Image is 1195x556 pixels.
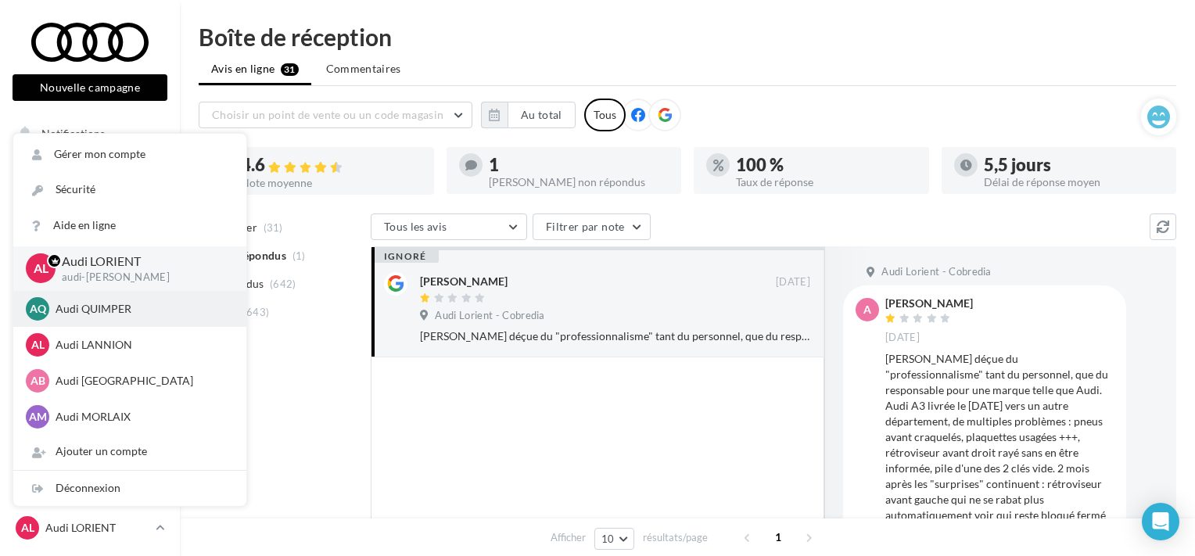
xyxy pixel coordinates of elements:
div: [PERSON_NAME] déçue du "professionnalisme" tant du personnel, que du responsable pour une marque ... [420,328,810,344]
div: 100 % [736,156,917,174]
span: AM [29,409,47,425]
a: Visibilité en ligne [9,235,170,268]
div: Open Intercom Messenger [1142,503,1179,540]
span: Commentaires [326,61,401,77]
div: [PERSON_NAME] [420,274,508,289]
div: 4.6 [241,156,422,174]
button: Au total [481,102,576,128]
span: AL [21,520,34,536]
p: Audi QUIMPER [56,301,228,317]
span: [DATE] [776,275,810,289]
span: 10 [601,533,615,545]
a: Aide en ligne [13,208,246,243]
span: Audi Lorient - Cobredia [435,309,544,323]
a: Campagnes [9,274,170,307]
span: Tous les avis [384,220,447,233]
span: (643) [243,306,270,318]
p: Audi [GEOGRAPHIC_DATA] [56,373,228,389]
button: Notifications [9,117,164,150]
span: AL [34,260,48,278]
button: 10 [594,528,634,550]
div: 5,5 jours [984,156,1164,174]
span: résultats/page [643,530,708,545]
p: Audi LANNION [56,337,228,353]
span: Choisir un point de vente ou un code magasin [212,108,443,121]
p: Audi LORIENT [45,520,149,536]
a: Gérer mon compte [13,137,246,172]
p: audi-[PERSON_NAME] [62,271,221,285]
a: PLV et print personnalisable [9,352,170,398]
div: 1 [489,156,669,174]
span: Afficher [551,530,586,545]
button: Filtrer par note [533,213,651,240]
div: Délai de réponse moyen [984,177,1164,188]
p: Audi LORIENT [62,253,221,271]
div: [PERSON_NAME] [885,298,973,309]
button: Tous les avis [371,213,527,240]
a: AL Audi LORIENT [13,513,167,543]
div: Note moyenne [241,178,422,188]
div: [PERSON_NAME] non répondus [489,177,669,188]
div: Boîte de réception [199,25,1176,48]
p: Audi MORLAIX [56,409,228,425]
div: Tous [584,99,626,131]
button: Au total [508,102,576,128]
span: AQ [30,301,46,317]
div: ignoré [371,250,439,263]
a: Opérations [9,156,170,189]
span: A [863,302,871,317]
button: Nouvelle campagne [13,74,167,101]
a: Boîte de réception31 [9,195,170,228]
span: (31) [264,221,283,234]
span: [DATE] [885,331,920,345]
span: Notifications [41,127,105,140]
a: Sécurité [13,172,246,207]
div: Ajouter un compte [13,434,246,469]
div: Déconnexion [13,471,246,506]
span: (642) [270,278,296,290]
div: Taux de réponse [736,177,917,188]
span: AB [31,373,45,389]
span: Audi Lorient - Cobredia [881,265,991,279]
span: 1 [766,525,791,550]
button: Choisir un point de vente ou un code magasin [199,102,472,128]
span: AL [31,337,45,353]
a: Médiathèque [9,313,170,346]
